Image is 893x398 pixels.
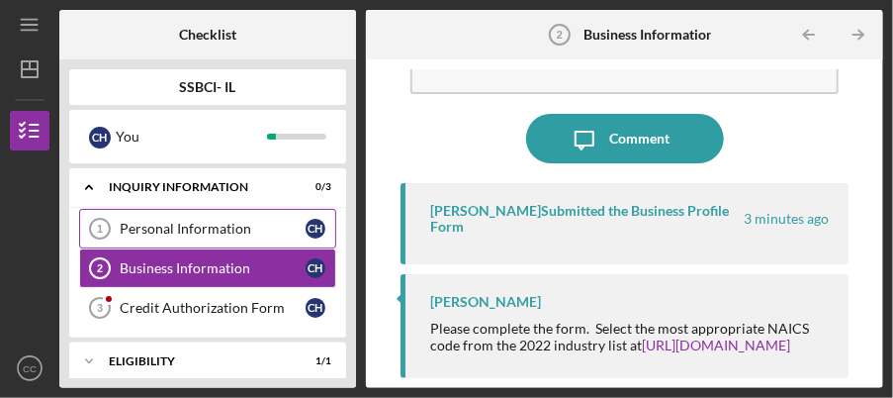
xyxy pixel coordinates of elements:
div: 1 / 1 [296,355,331,367]
div: C H [306,258,325,278]
div: C H [89,127,111,149]
div: Business Information [120,260,306,276]
div: Credit Authorization Form [120,300,306,316]
b: Checklist [179,27,236,43]
div: Inquiry Information [109,181,282,193]
div: You [116,120,267,153]
div: C H [306,219,325,239]
a: 1Personal InformationCH [79,209,336,249]
tspan: 2 [97,262,103,274]
tspan: 2 [556,29,562,41]
text: CC [23,363,37,374]
div: C H [306,298,325,318]
b: SSBCI- IL [180,79,236,95]
a: 3Credit Authorization FormCH [79,288,336,328]
button: CC [10,348,49,388]
a: [URL][DOMAIN_NAME] [642,337,790,353]
a: 2Business InformationCH [79,249,336,288]
div: Personal Information [120,221,306,237]
div: Eligibility [109,355,282,367]
div: [PERSON_NAME] [430,294,541,310]
tspan: 1 [97,223,103,235]
div: 0 / 3 [296,181,331,193]
button: Comment [526,114,724,163]
time: 2025-08-26 21:10 [744,211,829,227]
tspan: 3 [97,302,103,314]
div: Comment [609,114,670,163]
b: Business Information [584,27,715,43]
div: [PERSON_NAME] Submitted the Business Profile Form [430,203,741,235]
p: Please complete the form. Select the most appropriate NAICS code from the 2022 industry list at [430,320,829,353]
